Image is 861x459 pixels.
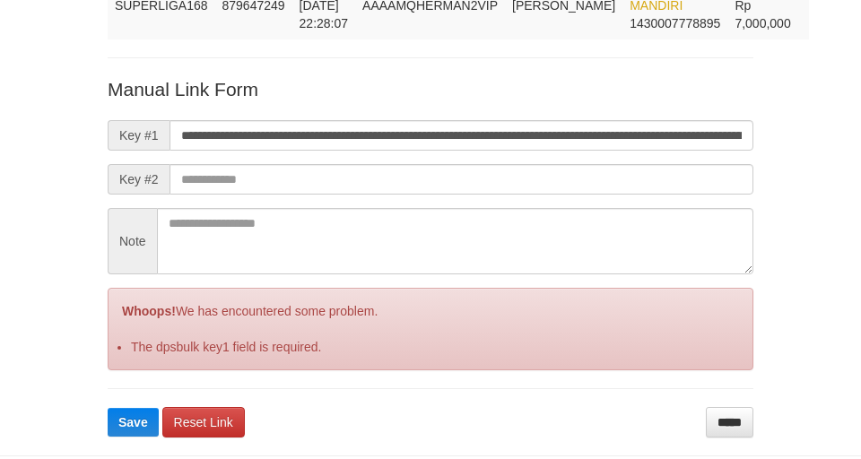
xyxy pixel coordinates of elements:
[108,164,170,195] span: Key #2
[630,16,720,30] span: Copy 1430007778895 to clipboard
[162,407,245,437] a: Reset Link
[122,304,176,318] strong: Whoops!
[108,120,170,151] span: Key #1
[108,76,753,102] p: Manual Link Form
[108,208,157,274] span: Note
[108,288,753,370] div: We has encountered some problem.
[118,415,148,429] span: Save
[131,338,739,356] li: The dpsbulk key1 field is required.
[108,408,159,437] button: Save
[174,415,233,429] span: Reset Link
